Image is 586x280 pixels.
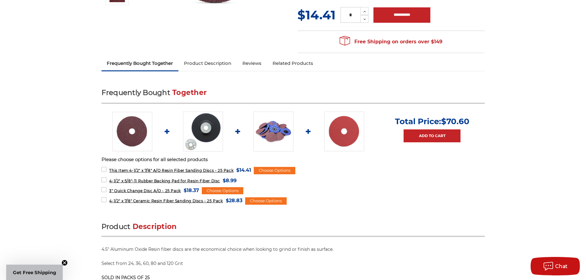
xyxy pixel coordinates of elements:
[109,168,129,173] strong: This Item:
[340,36,442,48] span: Free Shipping on orders over $149
[6,265,63,280] div: Get Free ShippingClose teaser
[184,186,199,195] span: $18.37
[102,222,130,231] span: Product
[13,270,56,275] span: Get Free Shipping
[102,156,485,163] p: Please choose options for all selected products
[102,57,179,70] a: Frequently Bought Together
[555,263,568,269] span: Chat
[441,116,469,126] span: $70.60
[245,197,287,205] div: Choose Options
[102,88,170,97] span: Frequently Bought
[133,222,177,231] span: Description
[102,246,485,253] p: 4.5" Aluminum Oxide Resin fiber discs are the economical choice when looking to grind or finish a...
[178,57,237,70] a: Product Description
[102,260,485,267] p: Select from 24, 36, 60, 80 and 120 Grit
[531,257,580,275] button: Chat
[109,179,220,183] span: 4-1/2" x 5/8"-11 Rubber Backing Pad for Resin Fiber Disc
[297,7,336,22] span: $14.41
[223,176,237,185] span: $8.99
[236,166,251,174] span: $14.41
[237,57,267,70] a: Reviews
[404,129,460,142] a: Add to Cart
[202,187,243,195] div: Choose Options
[254,167,295,174] div: Choose Options
[226,196,242,205] span: $28.83
[62,260,68,266] button: Close teaser
[109,188,181,193] span: 3" Quick Change Disc A/O - 25 Pack
[395,116,469,126] p: Total Price:
[109,168,233,173] span: 4-1/2" x 7/8" A/O Resin Fiber Sanding Discs - 25 Pack
[267,57,319,70] a: Related Products
[109,199,223,203] span: 4-1/2" x 7/8" Ceramic Resin Fiber Sanding Discs - 25 Pack
[112,112,152,151] img: 4.5 inch resin fiber disc
[172,88,207,97] span: Together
